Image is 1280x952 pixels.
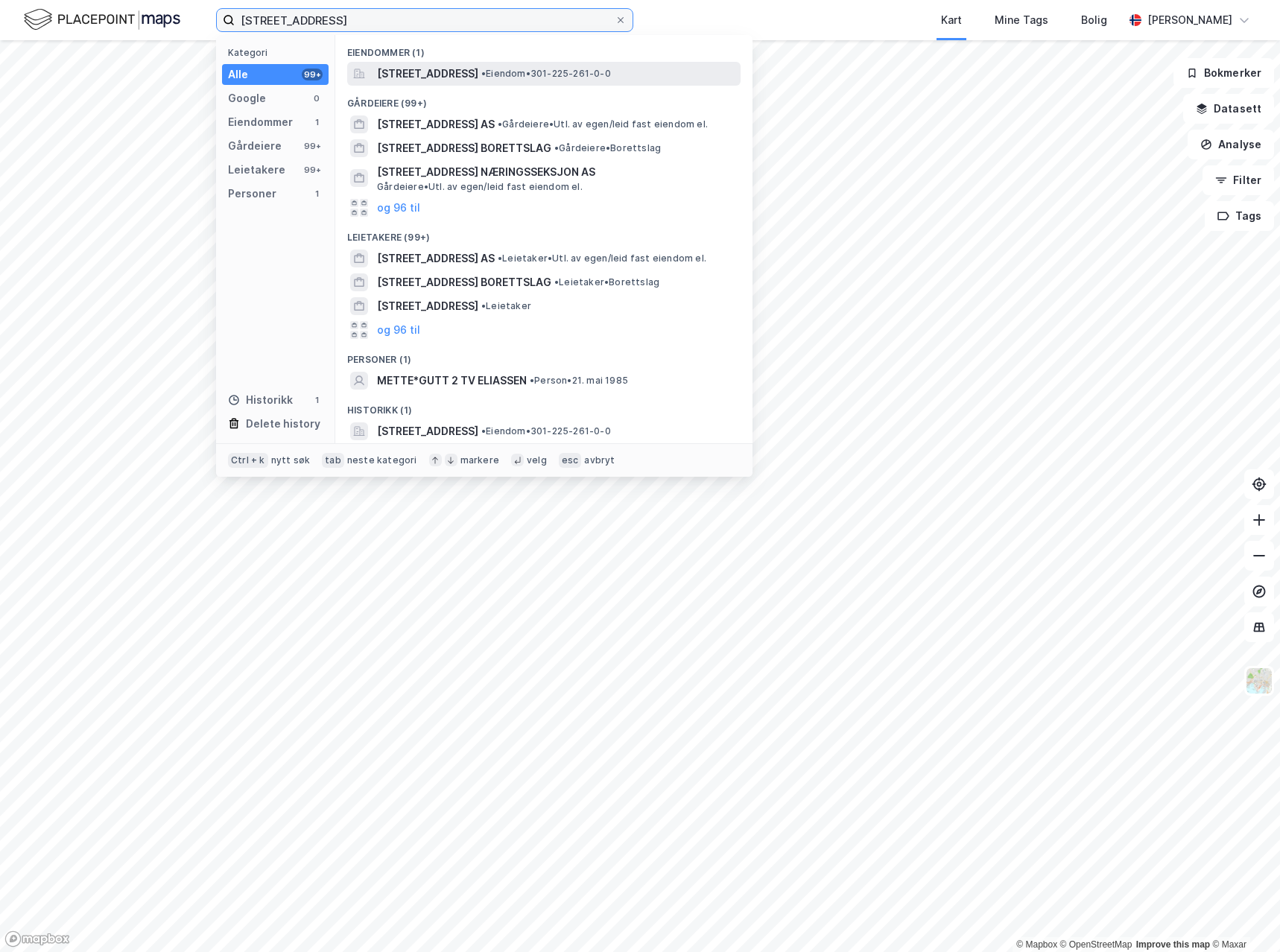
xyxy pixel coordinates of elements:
[530,375,628,387] span: Person • 21. mai 1985
[554,276,559,288] span: •
[228,47,329,58] div: Kategori
[302,69,323,80] div: 99+
[235,9,615,31] input: Søk på adresse, matrikkel, gårdeiere, leietakere eller personer
[941,11,962,29] div: Kart
[460,454,499,466] div: markere
[1060,939,1132,950] a: OpenStreetMap
[228,185,276,203] div: Personer
[335,86,753,112] div: Gårdeiere (99+)
[228,137,282,155] div: Gårdeiere
[527,454,547,466] div: velg
[228,391,293,409] div: Historikk
[554,276,659,288] span: Leietaker • Borettslag
[377,65,478,83] span: [STREET_ADDRESS]
[1245,667,1273,695] img: Z
[481,300,531,312] span: Leietaker
[377,250,495,267] span: [STREET_ADDRESS] AS
[481,68,486,79] span: •
[1016,939,1057,950] a: Mapbox
[347,454,417,466] div: neste kategori
[481,425,611,437] span: Eiendom • 301-225-261-0-0
[554,142,559,153] span: •
[530,375,534,386] span: •
[377,139,551,157] span: [STREET_ADDRESS] BORETTSLAG
[377,199,420,217] button: og 96 til
[24,7,180,33] img: logo.f888ab2527a4732fd821a326f86c7f29.svg
[377,181,583,193] span: Gårdeiere • Utl. av egen/leid fast eiendom el.
[302,164,323,176] div: 99+
[1081,11,1107,29] div: Bolig
[377,115,495,133] span: [STREET_ADDRESS] AS
[995,11,1048,29] div: Mine Tags
[481,300,486,311] span: •
[1173,58,1274,88] button: Bokmerker
[498,118,708,130] span: Gårdeiere • Utl. av egen/leid fast eiendom el.
[1183,94,1274,124] button: Datasett
[584,454,615,466] div: avbryt
[228,113,293,131] div: Eiendommer
[498,253,502,264] span: •
[246,415,320,433] div: Delete history
[302,140,323,152] div: 99+
[559,453,582,468] div: esc
[311,188,323,200] div: 1
[1205,880,1280,952] iframe: Chat Widget
[271,454,311,466] div: nytt søk
[311,92,323,104] div: 0
[377,273,551,291] span: [STREET_ADDRESS] BORETTSLAG
[311,394,323,406] div: 1
[335,35,753,62] div: Eiendommer (1)
[322,453,344,468] div: tab
[377,297,478,315] span: [STREET_ADDRESS]
[554,142,661,154] span: Gårdeiere • Borettslag
[377,372,527,390] span: METTE*GUTT 2 TV ELIASSEN
[377,422,478,440] span: [STREET_ADDRESS]
[481,425,486,437] span: •
[228,89,266,107] div: Google
[498,118,502,130] span: •
[1136,939,1210,950] a: Improve this map
[1147,11,1232,29] div: [PERSON_NAME]
[4,930,70,948] a: Mapbox homepage
[377,321,420,339] button: og 96 til
[1203,165,1274,195] button: Filter
[481,68,611,80] span: Eiendom • 301-225-261-0-0
[335,342,753,369] div: Personer (1)
[311,116,323,128] div: 1
[335,393,753,419] div: Historikk (1)
[498,253,706,264] span: Leietaker • Utl. av egen/leid fast eiendom el.
[377,163,735,181] span: [STREET_ADDRESS] NÆRINGSSEKSJON AS
[1205,201,1274,231] button: Tags
[228,66,248,83] div: Alle
[1188,130,1274,159] button: Analyse
[335,220,753,247] div: Leietakere (99+)
[228,453,268,468] div: Ctrl + k
[228,161,285,179] div: Leietakere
